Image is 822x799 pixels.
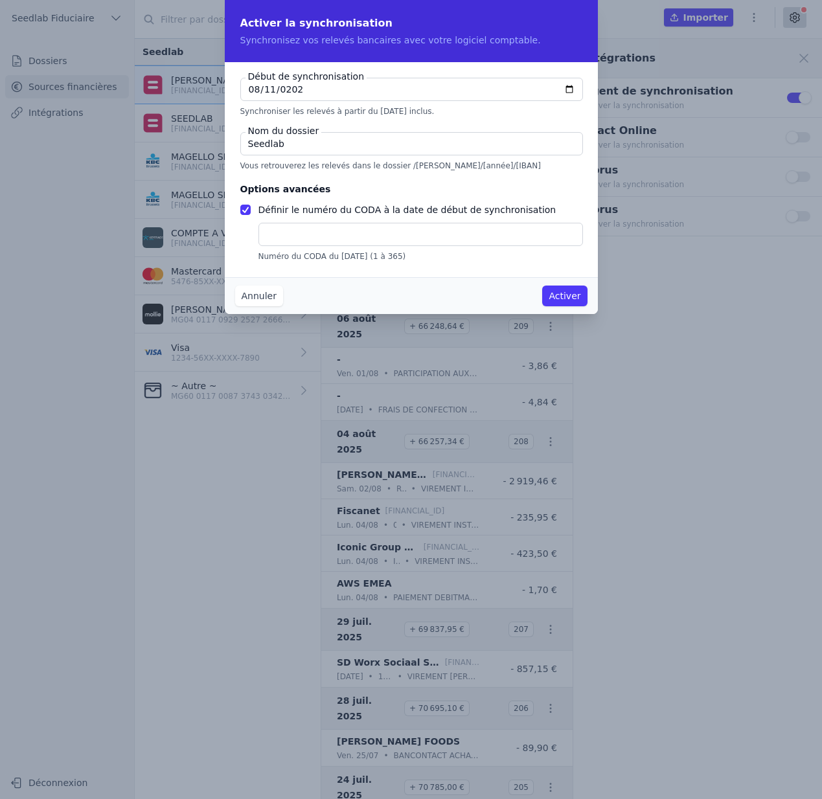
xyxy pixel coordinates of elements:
[240,132,583,155] input: NOM SOCIETE
[240,161,582,171] p: Vous retrouverez les relevés dans le dossier /[PERSON_NAME]/[année]/[IBAN]
[235,286,283,306] button: Annuler
[245,124,322,137] label: Nom du dossier
[542,286,587,306] button: Activer
[258,251,582,262] p: Numéro du CODA du [DATE] (1 à 365)
[240,181,331,197] legend: Options avancées
[258,205,556,215] label: Définir le numéro du CODA à la date de début de synchronisation
[240,34,582,47] p: Synchronisez vos relevés bancaires avec votre logiciel comptable.
[245,70,367,83] label: Début de synchronisation
[240,106,582,117] p: Synchroniser les relevés à partir du [DATE] inclus.
[240,16,582,31] h2: Activer la synchronisation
